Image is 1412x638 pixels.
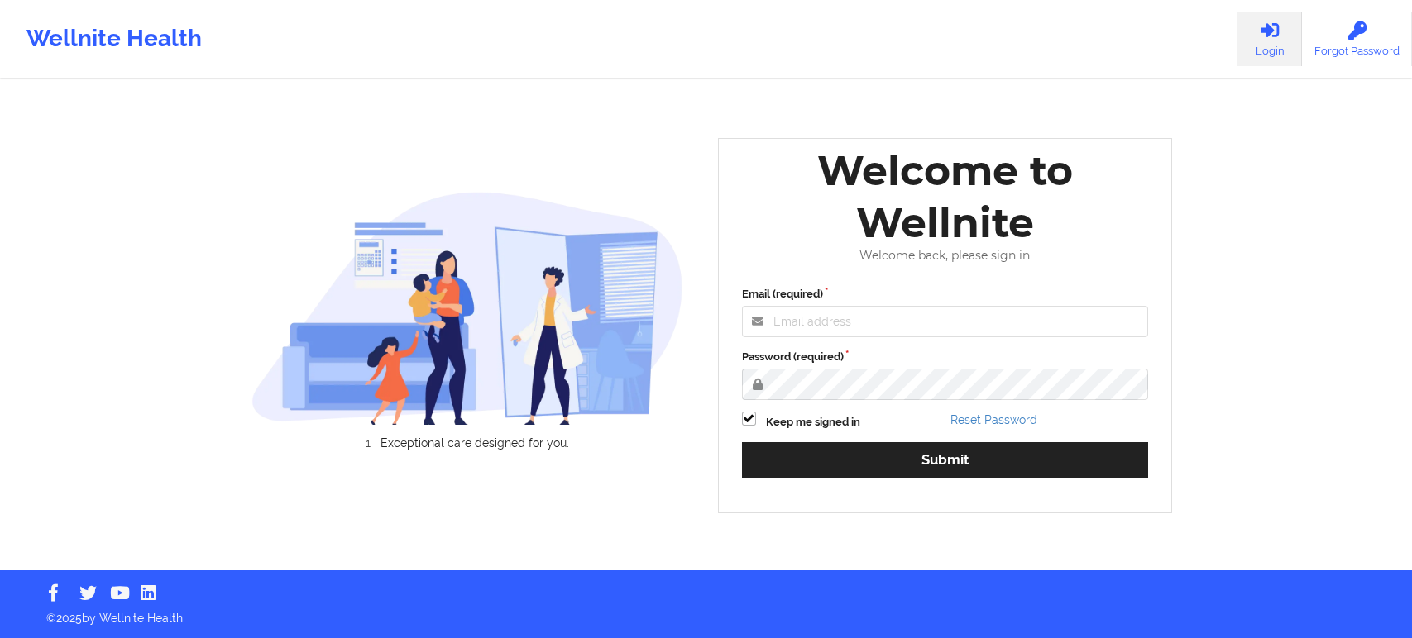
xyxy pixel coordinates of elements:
[730,145,1161,249] div: Welcome to Wellnite
[742,306,1149,337] input: Email address
[742,442,1149,478] button: Submit
[35,598,1377,626] p: © 2025 by Wellnite Health
[766,414,860,431] label: Keep me signed in
[266,436,683,450] li: Exceptional care designed for you.
[742,349,1149,365] label: Password (required)
[950,413,1037,426] a: Reset Password
[1302,12,1412,66] a: Forgot Password
[742,286,1149,302] label: Email (required)
[1237,12,1302,66] a: Login
[730,249,1161,263] div: Welcome back, please sign in
[251,191,683,425] img: wellnite-auth-hero_200.c722682e.png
